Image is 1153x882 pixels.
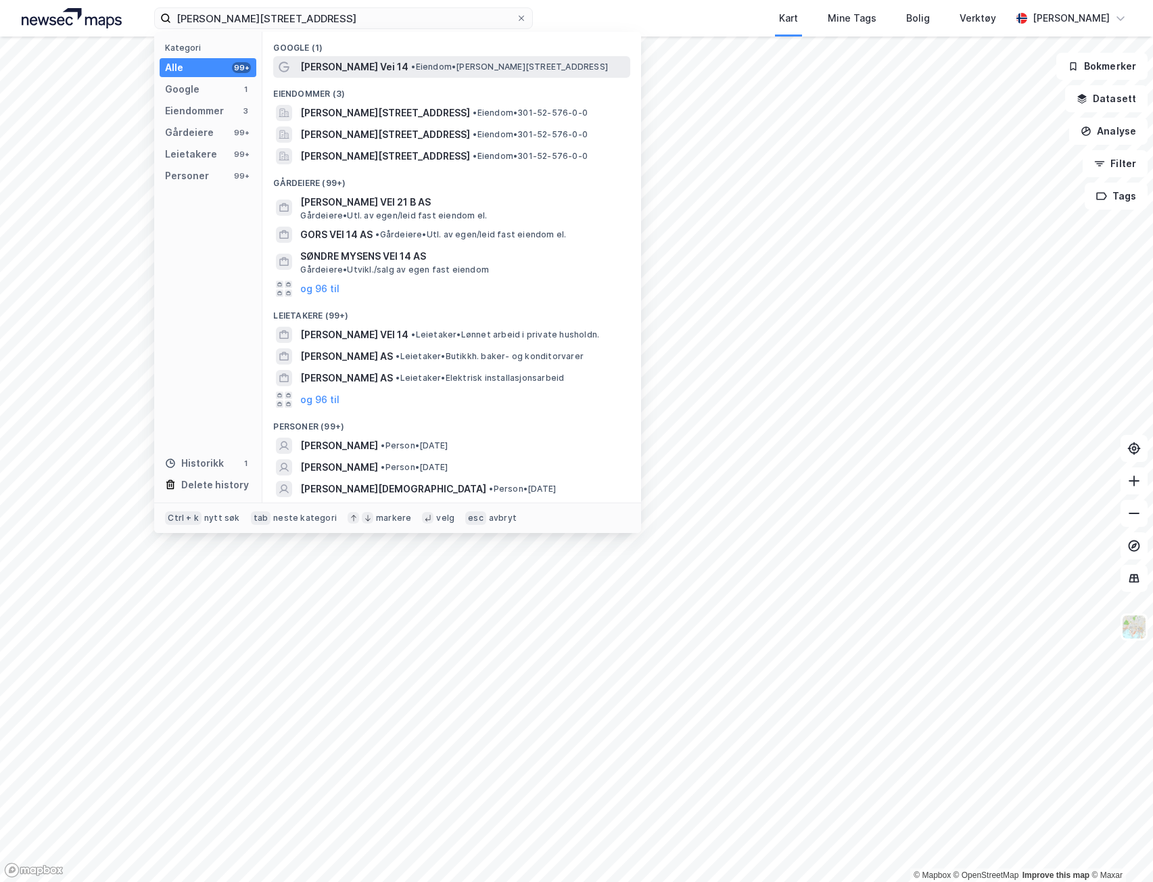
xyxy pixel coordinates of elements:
div: Leietakere [165,146,217,162]
div: Mine Tags [828,10,876,26]
span: Leietaker • Elektrisk installasjonsarbeid [396,373,564,384]
span: [PERSON_NAME] Vei 14 [300,59,408,75]
div: nytt søk [204,513,240,524]
div: Alle [165,60,183,76]
a: Mapbox homepage [4,862,64,878]
span: [PERSON_NAME] AS [300,348,393,365]
span: • [381,440,385,450]
span: [PERSON_NAME] AS [300,370,393,386]
input: Søk på adresse, matrikkel, gårdeiere, leietakere eller personer [171,8,516,28]
div: 1 [240,84,251,95]
button: Filter [1083,150,1148,177]
span: Eiendom • 301-52-576-0-0 [473,108,588,118]
div: markere [376,513,411,524]
img: logo.a4113a55bc3d86da70a041830d287a7e.svg [22,8,122,28]
button: Bokmerker [1056,53,1148,80]
div: Bolig [906,10,930,26]
span: Leietaker • Butikkh. baker- og konditorvarer [396,351,584,362]
iframe: Chat Widget [1085,817,1153,882]
span: Person • [DATE] [381,440,448,451]
span: • [411,329,415,340]
div: avbryt [489,513,517,524]
div: Kontrollprogram for chat [1085,817,1153,882]
button: Tags [1085,183,1148,210]
a: OpenStreetMap [954,871,1019,880]
span: • [375,229,379,239]
span: Leietaker • Lønnet arbeid i private husholdn. [411,329,599,340]
span: • [473,108,477,118]
span: [PERSON_NAME] VEI 14 [300,327,408,343]
span: • [396,351,400,361]
div: Gårdeiere [165,124,214,141]
button: Analyse [1069,118,1148,145]
div: Eiendommer (3) [262,78,641,102]
span: • [396,373,400,383]
span: Person • [DATE] [489,484,556,494]
span: Eiendom • 301-52-576-0-0 [473,151,588,162]
span: • [411,62,415,72]
span: [PERSON_NAME] [300,459,378,475]
span: [PERSON_NAME] [300,438,378,454]
div: Personer (99+) [262,411,641,435]
span: Gårdeiere • Utl. av egen/leid fast eiendom el. [375,229,566,240]
a: Mapbox [914,871,951,880]
div: Verktøy [960,10,996,26]
div: 99+ [232,127,251,138]
div: Kart [779,10,798,26]
span: [PERSON_NAME][STREET_ADDRESS] [300,148,470,164]
div: Gårdeiere (99+) [262,167,641,191]
span: • [473,129,477,139]
button: og 96 til [300,281,339,297]
div: Historikk [165,455,224,471]
span: Gårdeiere • Utl. av egen/leid fast eiendom el. [300,210,487,221]
button: Datasett [1065,85,1148,112]
div: 99+ [232,170,251,181]
div: 1 [240,458,251,469]
div: 3 [240,106,251,116]
div: [PERSON_NAME] [1033,10,1110,26]
div: esc [465,511,486,525]
div: Google [165,81,199,97]
button: og 96 til [300,392,339,408]
span: GORS VEI 14 AS [300,227,373,243]
span: • [489,484,493,494]
div: Delete history [181,477,249,493]
span: SØNDRE MYSENS VEI 14 AS [300,248,625,264]
span: • [473,151,477,161]
span: [PERSON_NAME][STREET_ADDRESS] [300,105,470,121]
div: Ctrl + k [165,511,202,525]
div: velg [436,513,454,524]
div: Personer [165,168,209,184]
div: Kategori [165,43,256,53]
span: [PERSON_NAME][STREET_ADDRESS] [300,126,470,143]
span: [PERSON_NAME][DEMOGRAPHIC_DATA] [300,481,486,497]
span: Eiendom • 301-52-576-0-0 [473,129,588,140]
div: Leietakere (99+) [262,300,641,324]
img: Z [1121,614,1147,640]
div: tab [251,511,271,525]
div: Eiendommer [165,103,224,119]
span: Person • [DATE] [381,462,448,473]
div: neste kategori [273,513,337,524]
span: Gårdeiere • Utvikl./salg av egen fast eiendom [300,264,489,275]
div: 99+ [232,149,251,160]
a: Improve this map [1022,871,1089,880]
div: Google (1) [262,32,641,56]
span: • [381,462,385,472]
div: 99+ [232,62,251,73]
span: Eiendom • [PERSON_NAME][STREET_ADDRESS] [411,62,608,72]
span: [PERSON_NAME] VEI 21 B AS [300,194,625,210]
